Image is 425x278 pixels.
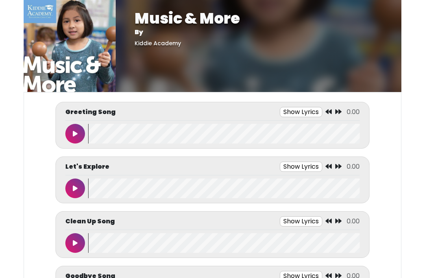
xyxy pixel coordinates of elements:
[135,40,382,47] h5: Kiddie Academy
[135,9,382,28] h1: Music & More
[65,162,109,171] p: Let's Explore
[65,217,115,226] p: Clean Up Song
[347,217,360,226] span: 0.00
[280,107,322,117] button: Show Lyrics
[347,162,360,171] span: 0.00
[280,216,322,226] button: Show Lyrics
[65,107,116,117] p: Greeting Song
[347,107,360,116] span: 0.00
[280,162,322,172] button: Show Lyrics
[135,28,382,37] p: By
